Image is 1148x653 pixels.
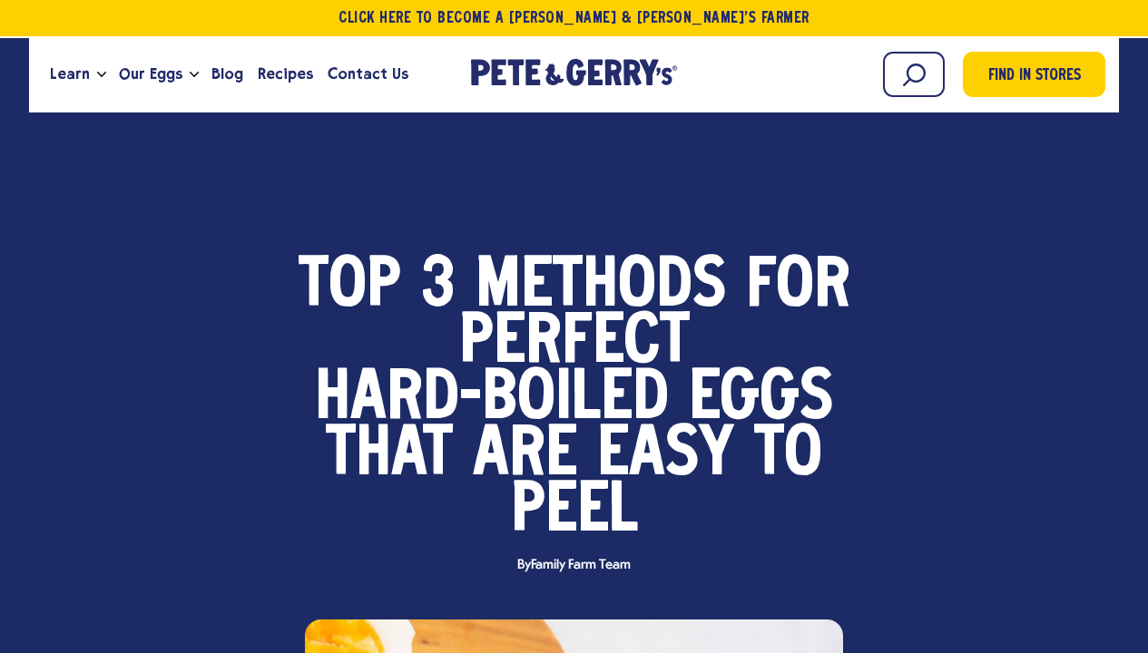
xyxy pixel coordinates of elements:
[119,63,182,85] span: Our Eggs
[258,63,313,85] span: Recipes
[963,52,1105,97] a: Find in Stores
[250,50,320,99] a: Recipes
[511,484,638,541] span: Peel
[112,50,190,99] a: Our Eggs
[508,559,639,572] span: By
[43,50,97,99] a: Learn
[689,372,833,428] span: Eggs
[473,428,577,484] span: are
[190,72,199,78] button: Open the dropdown menu for Our Eggs
[50,63,90,85] span: Learn
[883,52,945,97] input: Search
[754,428,822,484] span: to
[531,558,630,572] span: Family Farm Team
[315,372,669,428] span: Hard-Boiled
[204,50,250,99] a: Blog
[320,50,416,99] a: Contact Us
[326,428,453,484] span: that
[299,259,401,316] span: Top
[459,316,690,372] span: Perfect
[746,259,850,316] span: for
[421,259,456,316] span: 3
[476,259,726,316] span: Methods
[211,63,243,85] span: Blog
[988,64,1081,89] span: Find in Stores
[328,63,408,85] span: Contact Us
[97,72,106,78] button: Open the dropdown menu for Learn
[597,428,734,484] span: Easy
